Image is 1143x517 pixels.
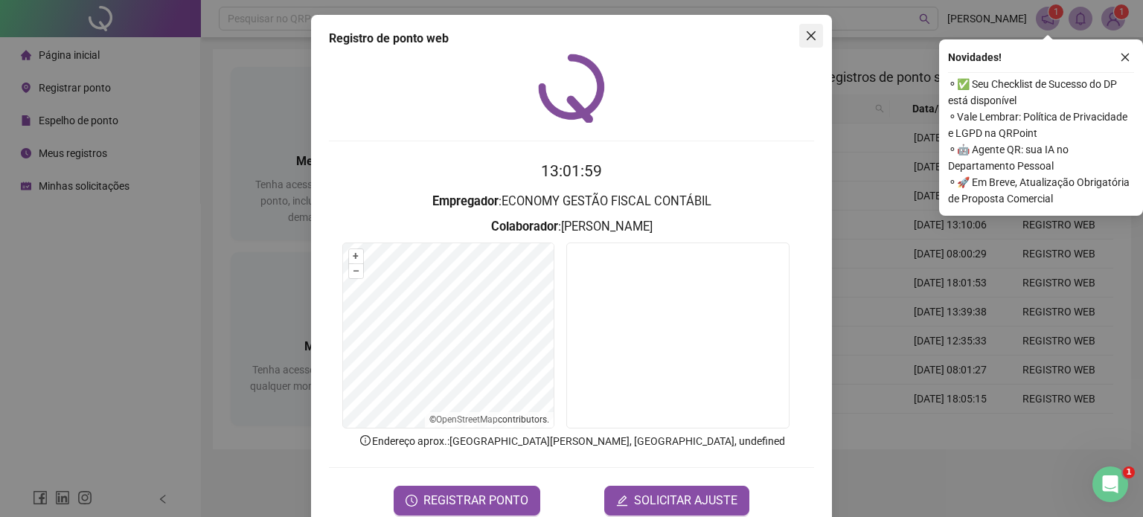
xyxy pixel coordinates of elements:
span: close [805,30,817,42]
span: SOLICITAR AJUSTE [634,492,737,510]
img: QRPoint [538,54,605,123]
div: Registro de ponto web [329,30,814,48]
span: ⚬ 🤖 Agente QR: sua IA no Departamento Pessoal [948,141,1134,174]
span: close [1120,52,1130,62]
strong: Colaborador [491,219,558,234]
h3: : ECONOMY GESTÃO FISCAL CONTÁBIL [329,192,814,211]
iframe: Intercom live chat [1092,466,1128,502]
span: Novidades ! [948,49,1002,65]
time: 13:01:59 [541,162,602,180]
span: 1 [1123,466,1135,478]
button: editSOLICITAR AJUSTE [604,486,749,516]
h3: : [PERSON_NAME] [329,217,814,237]
p: Endereço aprox. : [GEOGRAPHIC_DATA][PERSON_NAME], [GEOGRAPHIC_DATA], undefined [329,433,814,449]
span: REGISTRAR PONTO [423,492,528,510]
span: ⚬ ✅ Seu Checklist de Sucesso do DP está disponível [948,76,1134,109]
button: – [349,264,363,278]
button: Close [799,24,823,48]
span: clock-circle [406,495,417,507]
li: © contributors. [429,414,549,425]
button: + [349,249,363,263]
span: edit [616,495,628,507]
span: info-circle [359,434,372,447]
span: ⚬ 🚀 Em Breve, Atualização Obrigatória de Proposta Comercial [948,174,1134,207]
span: ⚬ Vale Lembrar: Política de Privacidade e LGPD na QRPoint [948,109,1134,141]
button: REGISTRAR PONTO [394,486,540,516]
strong: Empregador [432,194,499,208]
a: OpenStreetMap [436,414,498,425]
